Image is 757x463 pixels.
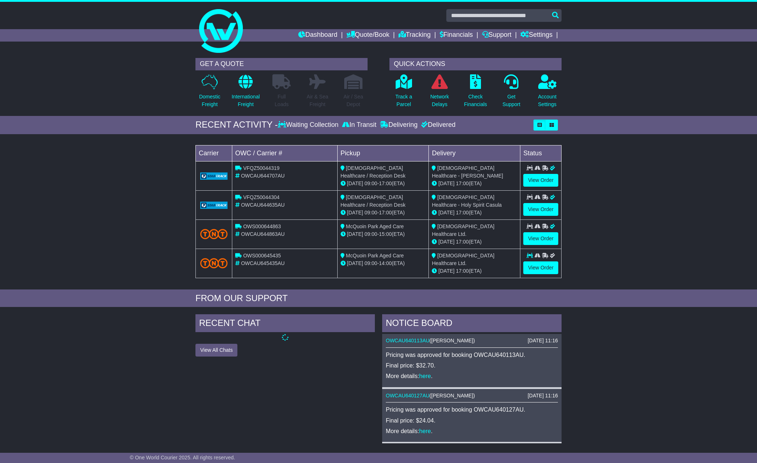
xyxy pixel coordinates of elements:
[464,93,487,108] p: Check Financials
[241,231,285,237] span: OWCAU644863AU
[195,293,562,304] div: FROM OUR SUPPORT
[196,145,232,161] td: Carrier
[195,314,375,334] div: RECENT CHAT
[502,74,521,112] a: GetSupport
[430,93,449,108] p: Network Delays
[347,260,363,266] span: [DATE]
[241,260,285,266] span: OWCAU645435AU
[346,29,389,42] a: Quote/Book
[241,202,285,208] span: OWCAU644635AU
[430,74,449,112] a: NetworkDelays
[419,428,431,434] a: here
[440,29,473,42] a: Financials
[438,268,454,274] span: [DATE]
[431,393,473,398] span: [PERSON_NAME]
[365,260,377,266] span: 09:00
[528,393,558,399] div: [DATE] 11:16
[386,417,558,424] p: Final price: $24.04.
[438,239,454,245] span: [DATE]
[482,29,512,42] a: Support
[395,93,412,108] p: Track a Parcel
[231,74,260,112] a: InternationalFreight
[365,210,377,215] span: 09:00
[432,165,503,179] span: [DEMOGRAPHIC_DATA] Healthcare - [PERSON_NAME]
[456,268,469,274] span: 17:00
[523,203,558,216] a: View Order
[502,93,520,108] p: Get Support
[199,93,220,108] p: Domestic Freight
[523,174,558,187] a: View Order
[232,93,260,108] p: International Freight
[432,267,517,275] div: (ETA)
[528,338,558,344] div: [DATE] 11:16
[200,202,228,209] img: GetCarrierServiceLogo
[307,93,328,108] p: Air & Sea Freight
[347,231,363,237] span: [DATE]
[432,180,517,187] div: (ETA)
[243,223,281,229] span: OWS000644863
[386,362,558,369] p: Final price: $32.70.
[130,455,235,460] span: © One World Courier 2025. All rights reserved.
[386,338,558,344] div: ( )
[199,74,221,112] a: DomesticFreight
[337,145,429,161] td: Pickup
[386,393,430,398] a: OWCAU640127AU
[520,29,552,42] a: Settings
[432,238,517,246] div: (ETA)
[341,230,426,238] div: - (ETA)
[340,121,378,129] div: In Transit
[395,74,412,112] a: Track aParcel
[341,194,405,208] span: [DEMOGRAPHIC_DATA] Healthcare / Reception Desk
[379,231,392,237] span: 15:00
[200,172,228,180] img: GetCarrierServiceLogo
[343,93,363,108] p: Air / Sea Depot
[389,58,562,70] div: QUICK ACTIONS
[298,29,337,42] a: Dashboard
[432,194,501,208] span: [DEMOGRAPHIC_DATA] Healthcare - Holy Spirit Casula
[365,231,377,237] span: 09:00
[538,74,557,112] a: AccountSettings
[432,223,494,237] span: [DEMOGRAPHIC_DATA] Healthcare Ltd.
[341,260,426,267] div: - (ETA)
[378,121,419,129] div: Delivering
[456,239,469,245] span: 17:00
[346,253,404,258] span: McQuoin Park Aged Care
[429,145,520,161] td: Delivery
[399,29,431,42] a: Tracking
[538,93,557,108] p: Account Settings
[195,120,278,130] div: RECENT ACTIVITY -
[456,210,469,215] span: 17:00
[241,173,285,179] span: OWCAU644707AU
[386,393,558,399] div: ( )
[432,209,517,217] div: (ETA)
[341,209,426,217] div: - (ETA)
[195,58,368,70] div: GET A QUOTE
[438,210,454,215] span: [DATE]
[243,165,280,171] span: VFQZ50044319
[379,210,392,215] span: 17:00
[278,121,340,129] div: Waiting Collection
[341,165,405,179] span: [DEMOGRAPHIC_DATA] Healthcare / Reception Desk
[243,253,281,258] span: OWS000645435
[347,210,363,215] span: [DATE]
[347,180,363,186] span: [DATE]
[431,338,473,343] span: [PERSON_NAME]
[464,74,488,112] a: CheckFinancials
[523,232,558,245] a: View Order
[382,314,562,334] div: NOTICE BOARD
[243,194,280,200] span: VFQZ50044304
[520,145,562,161] td: Status
[386,338,430,343] a: OWCAU640113AU
[200,229,228,239] img: TNT_Domestic.png
[365,180,377,186] span: 09:00
[419,373,431,379] a: here
[379,180,392,186] span: 17:00
[346,223,404,229] span: McQuoin Park Aged Care
[379,260,392,266] span: 14:00
[419,121,455,129] div: Delivered
[456,180,469,186] span: 17:00
[386,428,558,435] p: More details: .
[386,406,558,413] p: Pricing was approved for booking OWCAU640127AU.
[272,93,291,108] p: Full Loads
[386,373,558,380] p: More details: .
